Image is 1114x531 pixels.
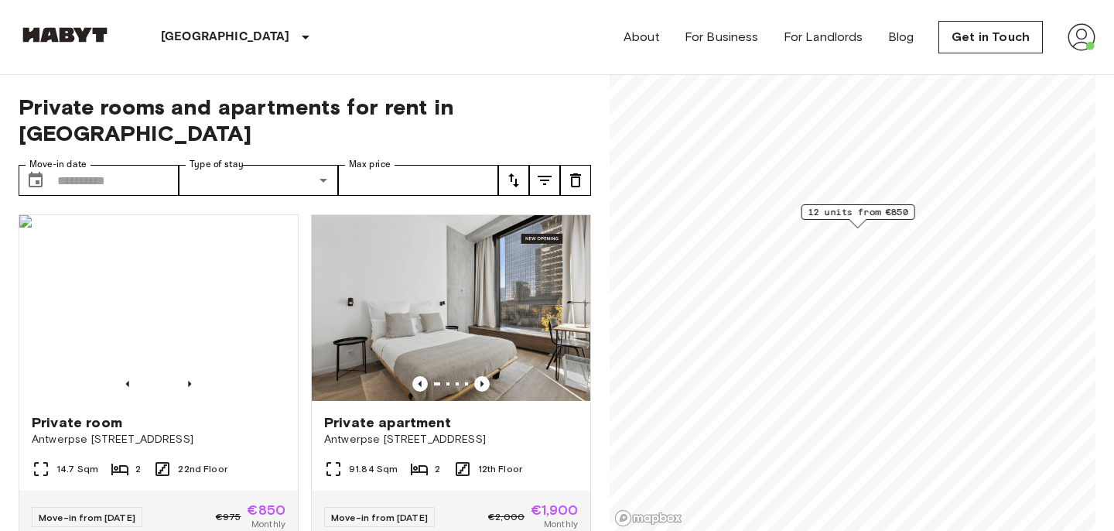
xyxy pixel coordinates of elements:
[247,503,285,517] span: €850
[120,376,135,392] button: Previous image
[29,158,87,171] label: Move-in date
[216,510,241,524] span: €975
[324,432,578,447] span: Antwerpse [STREET_ADDRESS]
[529,165,560,196] button: tune
[412,376,428,392] button: Previous image
[474,376,490,392] button: Previous image
[801,204,915,228] div: Map marker
[39,512,135,523] span: Move-in from [DATE]
[560,165,591,196] button: tune
[544,517,578,531] span: Monthly
[488,510,525,524] span: €2,000
[531,503,578,517] span: €1,900
[614,509,682,527] a: Mapbox logo
[938,21,1043,53] a: Get in Touch
[20,165,51,196] button: Choose date
[498,165,529,196] button: tune
[182,376,197,392] button: Previous image
[435,462,440,476] span: 2
[624,28,660,46] a: About
[349,158,391,171] label: Max price
[19,215,298,401] img: Marketing picture of unit BE-23-003-090-002
[685,28,759,46] a: For Business
[135,462,141,476] span: 2
[478,462,523,476] span: 12th Floor
[56,462,98,476] span: 14.7 Sqm
[888,28,914,46] a: Blog
[161,28,290,46] p: [GEOGRAPHIC_DATA]
[251,517,285,531] span: Monthly
[349,462,398,476] span: 91.84 Sqm
[19,27,111,43] img: Habyt
[331,512,428,523] span: Move-in from [DATE]
[784,28,863,46] a: For Landlords
[32,432,285,447] span: Antwerpse [STREET_ADDRESS]
[312,215,590,401] img: Marketing picture of unit BE-23-003-045-001
[190,158,244,171] label: Type of stay
[808,205,908,219] span: 12 units from €850
[1068,23,1095,51] img: avatar
[32,413,122,432] span: Private room
[19,94,591,146] span: Private rooms and apartments for rent in [GEOGRAPHIC_DATA]
[324,413,452,432] span: Private apartment
[178,462,227,476] span: 22nd Floor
